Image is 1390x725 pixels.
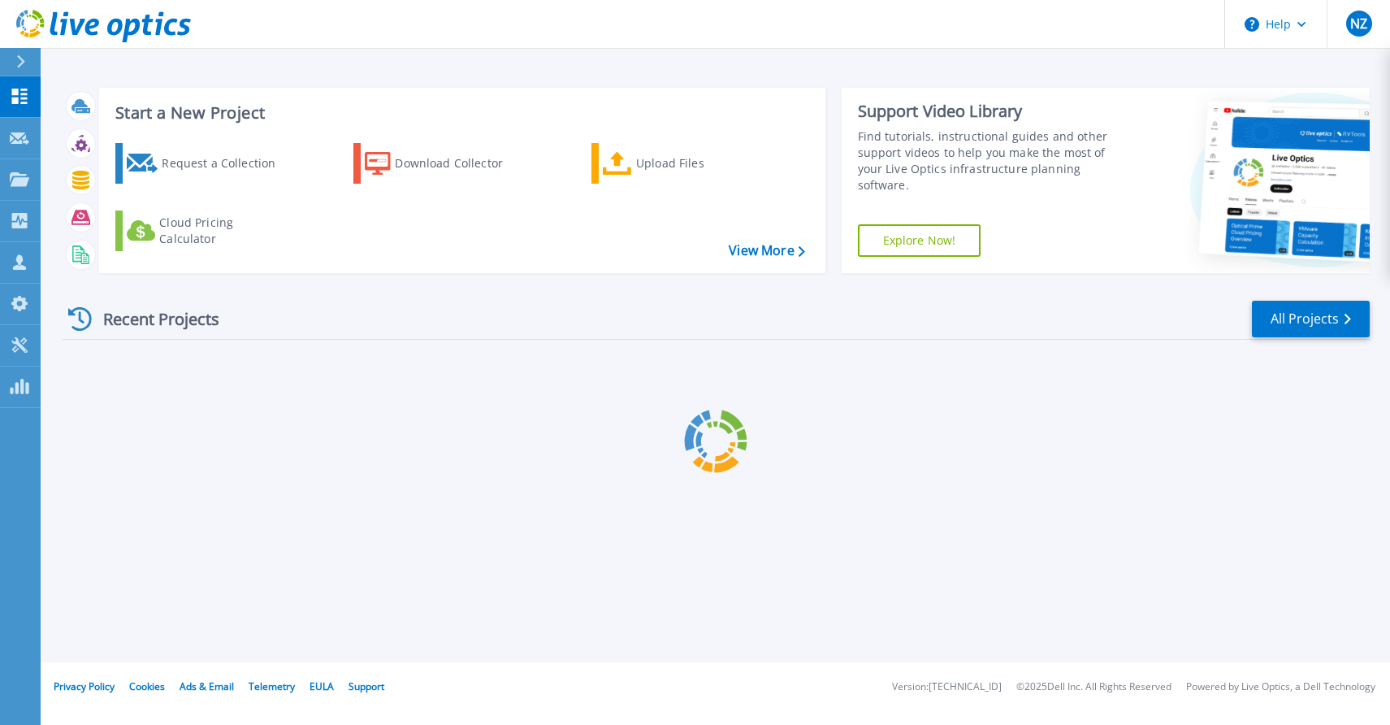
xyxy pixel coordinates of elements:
[858,224,981,257] a: Explore Now!
[1016,682,1171,692] li: © 2025 Dell Inc. All Rights Reserved
[349,679,384,693] a: Support
[1350,17,1367,30] span: NZ
[129,679,165,693] a: Cookies
[115,211,297,251] a: Cloud Pricing Calculator
[63,299,241,339] div: Recent Projects
[636,147,766,180] div: Upload Files
[1186,682,1375,692] li: Powered by Live Optics, a Dell Technology
[892,682,1002,692] li: Version: [TECHNICAL_ID]
[858,128,1125,193] div: Find tutorials, instructional guides and other support videos to help you make the most of your L...
[159,215,289,247] div: Cloud Pricing Calculator
[395,147,525,180] div: Download Collector
[115,104,804,122] h3: Start a New Project
[591,143,773,184] a: Upload Files
[54,679,115,693] a: Privacy Policy
[162,147,292,180] div: Request a Collection
[180,679,234,693] a: Ads & Email
[858,101,1125,122] div: Support Video Library
[353,143,535,184] a: Download Collector
[115,143,297,184] a: Request a Collection
[249,679,295,693] a: Telemetry
[729,243,804,258] a: View More
[1252,301,1370,337] a: All Projects
[310,679,334,693] a: EULA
